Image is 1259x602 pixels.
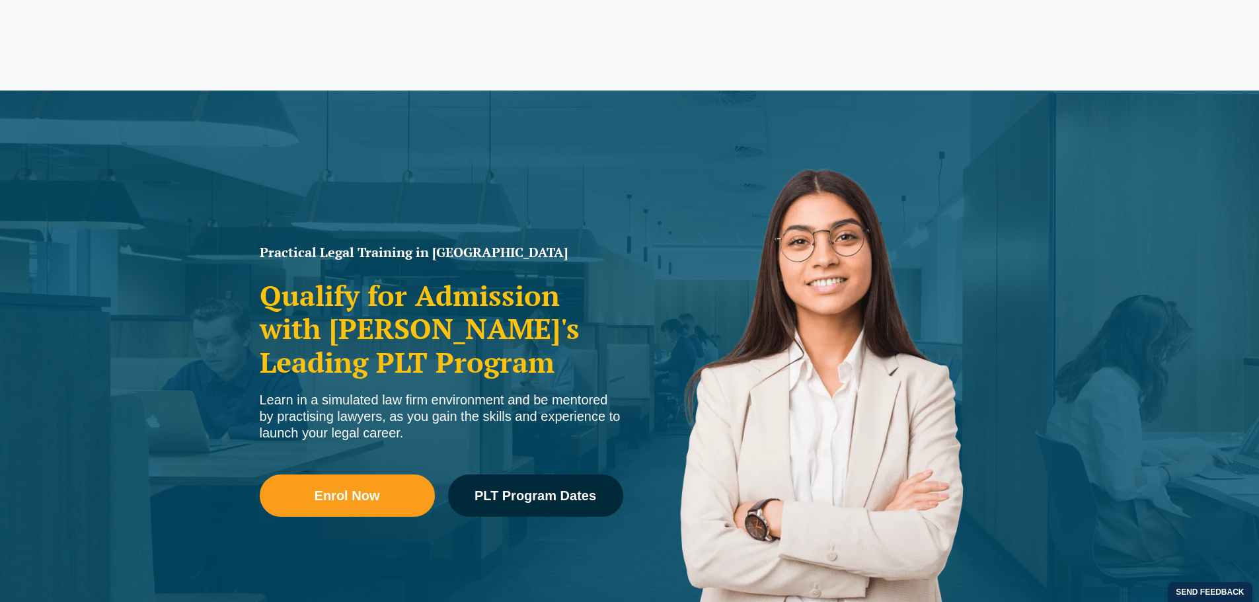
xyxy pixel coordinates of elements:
[260,246,623,259] h1: Practical Legal Training in [GEOGRAPHIC_DATA]
[448,474,623,517] a: PLT Program Dates
[260,474,435,517] a: Enrol Now
[260,392,623,441] div: Learn in a simulated law firm environment and be mentored by practising lawyers, as you gain the ...
[315,489,380,502] span: Enrol Now
[475,489,596,502] span: PLT Program Dates
[260,279,623,379] h2: Qualify for Admission with [PERSON_NAME]'s Leading PLT Program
